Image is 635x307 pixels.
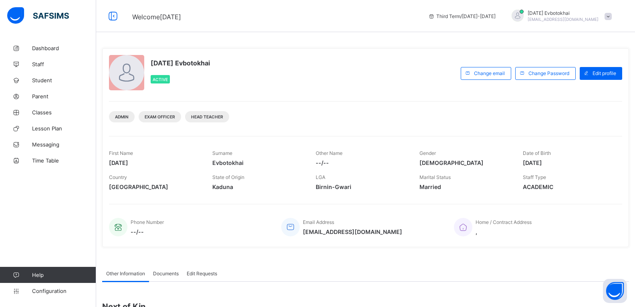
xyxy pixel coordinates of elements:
[153,270,179,277] span: Documents
[32,272,96,278] span: Help
[153,77,168,82] span: Active
[109,174,127,180] span: Country
[523,174,546,180] span: Staff Type
[523,159,614,166] span: [DATE]
[528,10,599,16] span: [DATE] Evbotokhai
[419,159,511,166] span: [DEMOGRAPHIC_DATA]
[212,150,232,156] span: Surname
[419,183,511,190] span: Married
[593,70,616,76] span: Edit profile
[106,270,145,277] span: Other Information
[523,183,614,190] span: ACADEMIC
[316,159,407,166] span: --/--
[32,93,96,100] span: Parent
[212,174,244,180] span: State of Origin
[109,159,200,166] span: [DATE]
[476,219,532,225] span: Home / Contract Address
[7,7,69,24] img: safsims
[212,183,304,190] span: Kaduna
[504,10,616,23] div: FridayEvbotokhai
[523,150,551,156] span: Date of Birth
[32,45,96,51] span: Dashboard
[131,228,164,235] span: --/--
[316,183,407,190] span: Birnin-Gwari
[316,174,325,180] span: LGA
[109,150,133,156] span: First Name
[316,150,343,156] span: Other Name
[32,141,96,148] span: Messaging
[187,270,217,277] span: Edit Requests
[151,59,210,67] span: [DATE] Evbotokhai
[428,13,496,19] span: session/term information
[303,228,402,235] span: [EMAIL_ADDRESS][DOMAIN_NAME]
[109,183,200,190] span: [GEOGRAPHIC_DATA]
[32,109,96,116] span: Classes
[603,279,627,303] button: Open asap
[191,114,223,119] span: Head Teacher
[115,114,129,119] span: Admin
[32,77,96,83] span: Student
[419,174,451,180] span: Marital Status
[131,219,164,225] span: Phone Number
[32,125,96,132] span: Lesson Plan
[32,157,96,164] span: Time Table
[419,150,436,156] span: Gender
[303,219,334,225] span: Email Address
[32,288,96,294] span: Configuration
[145,114,175,119] span: Exam Officer
[528,17,599,22] span: [EMAIL_ADDRESS][DOMAIN_NAME]
[32,61,96,67] span: Staff
[212,159,304,166] span: Evbotokhai
[132,13,181,21] span: Welcome [DATE]
[474,70,505,76] span: Change email
[528,70,569,76] span: Change Password
[476,228,532,235] span: ,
